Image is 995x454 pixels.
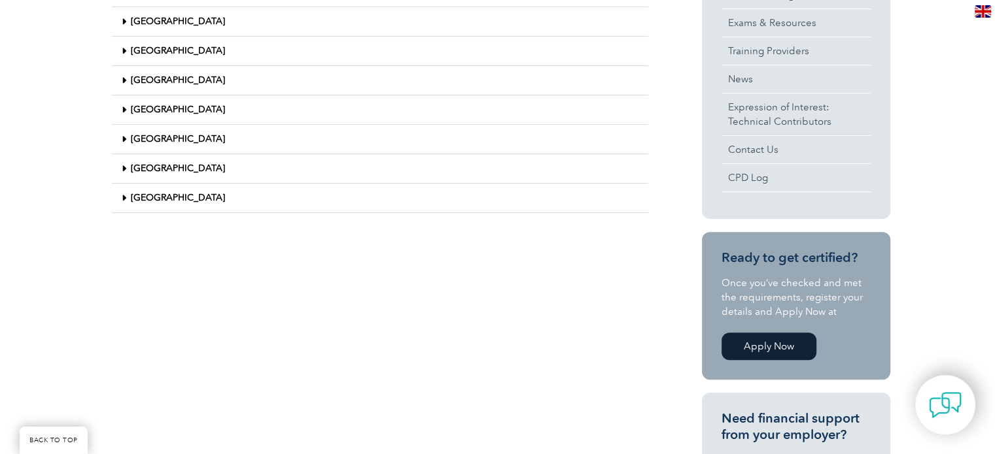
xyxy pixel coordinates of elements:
[722,9,871,37] a: Exams & Resources
[722,93,871,135] a: Expression of Interest:Technical Contributors
[722,410,871,443] h3: Need financial support from your employer?
[112,95,648,125] div: [GEOGRAPHIC_DATA]
[20,427,88,454] a: BACK TO TOP
[131,45,225,56] a: [GEOGRAPHIC_DATA]
[722,332,816,360] a: Apply Now
[112,7,648,37] div: [GEOGRAPHIC_DATA]
[722,276,871,319] p: Once you’ve checked and met the requirements, register your details and Apply Now at
[112,37,648,66] div: [GEOGRAPHIC_DATA]
[131,16,225,27] a: [GEOGRAPHIC_DATA]
[112,125,648,154] div: [GEOGRAPHIC_DATA]
[929,389,962,421] img: contact-chat.png
[131,133,225,144] a: [GEOGRAPHIC_DATA]
[131,104,225,115] a: [GEOGRAPHIC_DATA]
[112,66,648,95] div: [GEOGRAPHIC_DATA]
[722,164,871,191] a: CPD Log
[112,184,648,213] div: [GEOGRAPHIC_DATA]
[131,192,225,203] a: [GEOGRAPHIC_DATA]
[131,74,225,86] a: [GEOGRAPHIC_DATA]
[722,65,871,93] a: News
[112,154,648,184] div: [GEOGRAPHIC_DATA]
[131,163,225,174] a: [GEOGRAPHIC_DATA]
[722,136,871,163] a: Contact Us
[975,5,991,18] img: en
[722,250,871,266] h3: Ready to get certified?
[722,37,871,65] a: Training Providers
